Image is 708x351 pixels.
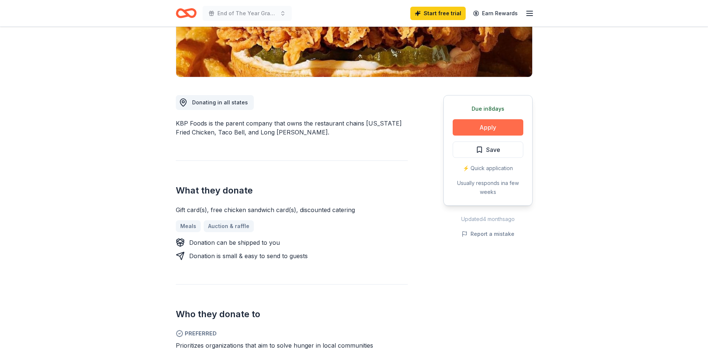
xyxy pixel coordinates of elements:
[453,164,523,173] div: ⚡️ Quick application
[192,99,248,105] span: Donating in all states
[176,185,408,196] h2: What they donate
[453,142,523,158] button: Save
[203,6,292,21] button: End of The Year Graduation
[176,308,408,320] h2: Who they donate to
[176,205,408,214] div: Gift card(s), free chicken sandwich card(s), discounted catering
[443,215,533,224] div: Updated 4 months ago
[453,179,523,196] div: Usually responds in a few weeks
[176,342,373,349] span: Prioritizes organizations that aim to solve hunger in local communities
[176,119,408,137] div: KBP Foods is the parent company that owns the restaurant chains [US_STATE] Fried Chicken, Taco Be...
[410,7,466,20] a: Start free trial
[189,238,280,247] div: Donation can be shipped to you
[462,230,514,238] button: Report a mistake
[469,7,522,20] a: Earn Rewards
[453,119,523,136] button: Apply
[486,145,500,155] span: Save
[189,251,308,260] div: Donation is small & easy to send to guests
[204,220,254,232] a: Auction & raffle
[176,329,408,338] span: Preferred
[176,4,197,22] a: Home
[217,9,277,18] span: End of The Year Graduation
[176,220,201,232] a: Meals
[453,104,523,113] div: Due in 8 days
